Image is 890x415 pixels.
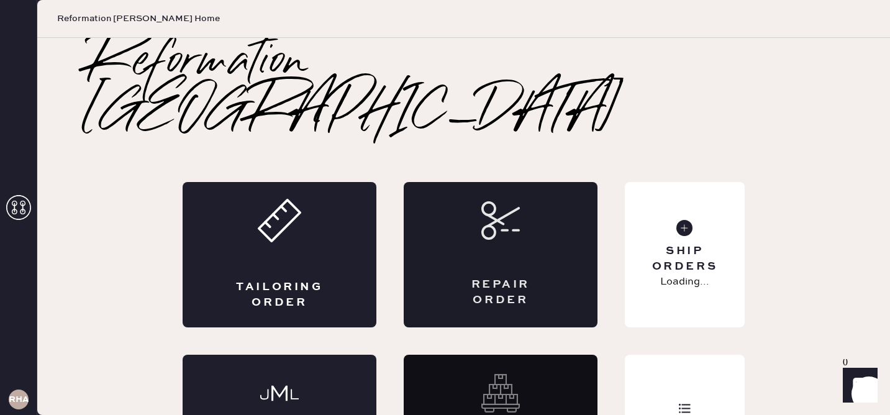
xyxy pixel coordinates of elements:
[660,275,709,290] p: Loading...
[57,12,220,25] span: Reformation [PERSON_NAME] Home
[831,359,884,413] iframe: Front Chat
[87,38,840,137] h2: Reformation [GEOGRAPHIC_DATA]
[635,244,735,275] div: Ship Orders
[453,277,548,308] div: Repair Order
[232,280,327,311] div: Tailoring Order
[9,395,29,404] h3: RHA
